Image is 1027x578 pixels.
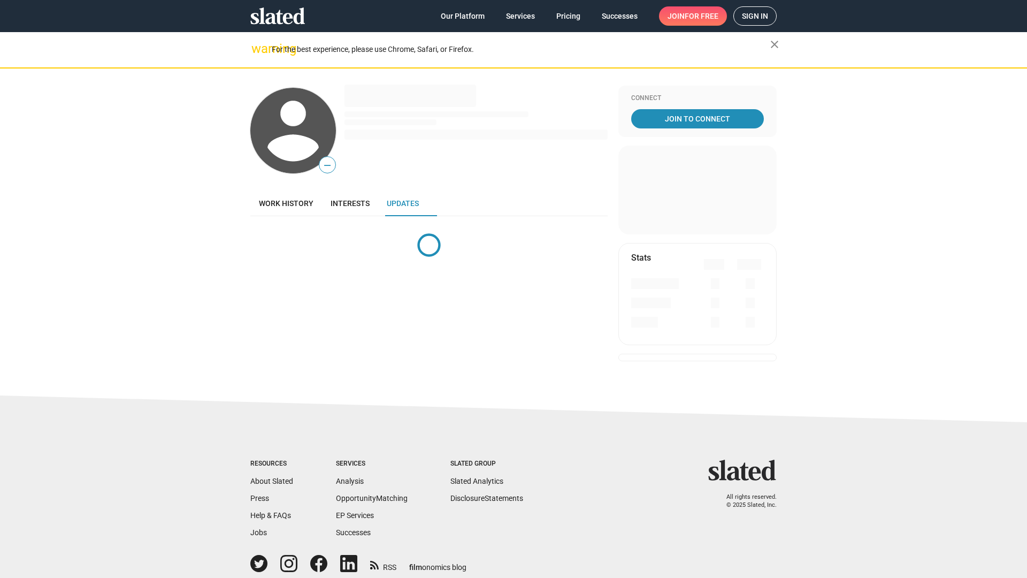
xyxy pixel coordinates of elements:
a: EP Services [336,511,374,520]
div: Services [336,460,408,468]
mat-icon: close [768,38,781,51]
span: Interests [331,199,370,208]
mat-card-title: Stats [631,252,651,263]
span: Successes [602,6,638,26]
span: Our Platform [441,6,485,26]
span: Join [668,6,718,26]
div: Slated Group [450,460,523,468]
p: All rights reserved. © 2025 Slated, Inc. [715,493,777,509]
div: Resources [250,460,293,468]
span: Work history [259,199,313,208]
a: DisclosureStatements [450,494,523,503]
a: Our Platform [432,6,493,26]
div: Connect [631,94,764,103]
a: Press [250,494,269,503]
a: Help & FAQs [250,511,291,520]
span: Join To Connect [633,109,762,128]
a: filmonomics blog [409,554,466,573]
a: RSS [370,556,396,573]
a: Successes [593,6,646,26]
span: film [409,563,422,572]
span: for free [685,6,718,26]
mat-icon: warning [251,42,264,55]
div: For the best experience, please use Chrome, Safari, or Firefox. [272,42,770,57]
span: — [319,158,335,172]
a: Pricing [548,6,589,26]
span: Sign in [742,7,768,25]
a: Updates [378,191,427,216]
span: Updates [387,199,419,208]
a: Work history [250,191,322,216]
a: Services [497,6,543,26]
a: Sign in [733,6,777,26]
span: Services [506,6,535,26]
span: Pricing [556,6,580,26]
a: About Slated [250,477,293,485]
a: OpportunityMatching [336,494,408,503]
a: Analysis [336,477,364,485]
a: Slated Analytics [450,477,503,485]
a: Interests [322,191,378,216]
a: Jobs [250,528,267,537]
a: Joinfor free [659,6,727,26]
a: Join To Connect [631,109,764,128]
a: Successes [336,528,371,537]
